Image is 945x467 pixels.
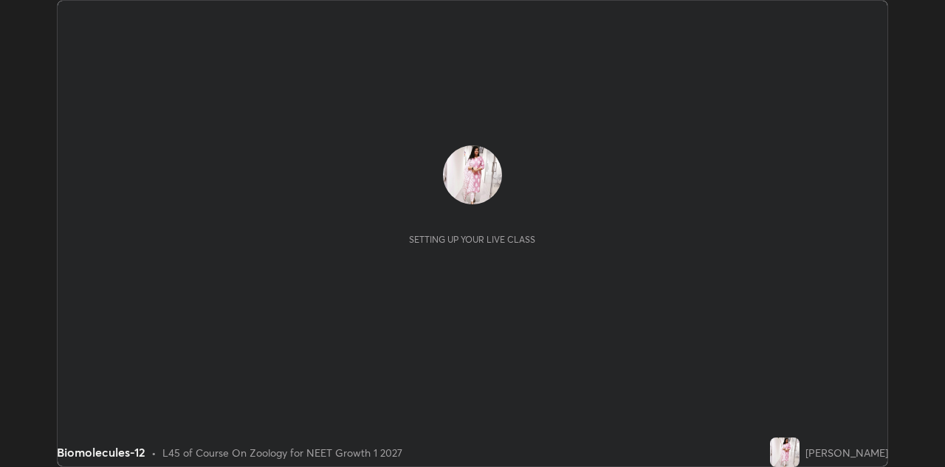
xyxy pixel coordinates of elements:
div: Setting up your live class [409,234,535,245]
div: [PERSON_NAME] [805,445,888,460]
div: Biomolecules-12 [57,443,145,461]
img: 3b671dda3c784ab7aa34e0fd1750e728.jpg [443,145,502,204]
div: • [151,445,157,460]
div: L45 of Course On Zoology for NEET Growth 1 2027 [162,445,402,460]
img: 3b671dda3c784ab7aa34e0fd1750e728.jpg [770,437,800,467]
